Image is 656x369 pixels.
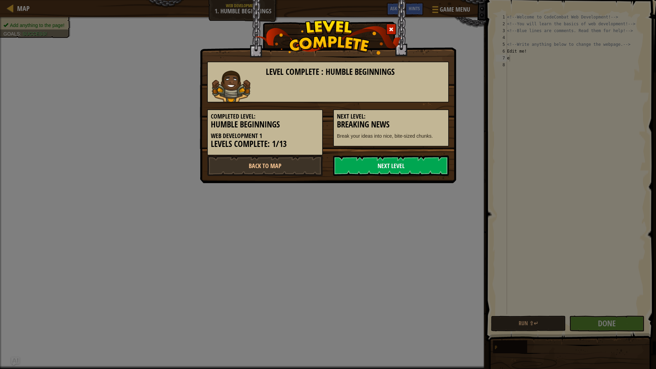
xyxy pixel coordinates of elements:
[211,133,319,139] h5: Web Development 1
[255,20,401,55] img: level_complete.png
[333,155,449,176] a: Next Level
[266,67,445,77] h3: Level Complete : Humble Beginnings
[207,155,323,176] a: Back to Map
[211,70,250,102] img: raider.png
[337,133,445,139] p: Break your ideas into nice, bite-sized chunks.
[211,120,319,129] h3: Humble Beginnings
[211,139,319,149] h3: Levels Complete: 1/13
[337,113,445,120] h5: Next Level:
[211,113,319,120] h5: Completed Level:
[337,120,445,129] h3: Breaking News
